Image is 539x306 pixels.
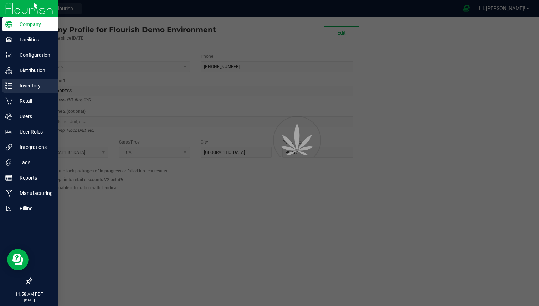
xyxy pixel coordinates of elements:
p: Configuration [12,51,55,59]
inline-svg: User Roles [5,128,12,135]
inline-svg: Distribution [5,67,12,74]
inline-svg: Billing [5,205,12,212]
inline-svg: Inventory [5,82,12,89]
p: Inventory [12,81,55,90]
p: Users [12,112,55,121]
inline-svg: Company [5,21,12,28]
p: Company [12,20,55,29]
p: Tags [12,158,55,167]
p: 11:58 AM PDT [3,291,55,297]
inline-svg: Reports [5,174,12,181]
p: Integrations [12,143,55,151]
inline-svg: Facilities [5,36,12,43]
inline-svg: Tags [5,159,12,166]
p: Manufacturing [12,189,55,197]
p: Billing [12,204,55,213]
inline-svg: Configuration [5,51,12,59]
p: Facilities [12,35,55,44]
inline-svg: Retail [5,97,12,105]
p: Distribution [12,66,55,75]
p: Retail [12,97,55,105]
p: Reports [12,174,55,182]
p: User Roles [12,127,55,136]
iframe: Resource center [7,249,29,270]
inline-svg: Integrations [5,144,12,151]
inline-svg: Users [5,113,12,120]
p: [DATE] [3,297,55,303]
inline-svg: Manufacturing [5,190,12,197]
